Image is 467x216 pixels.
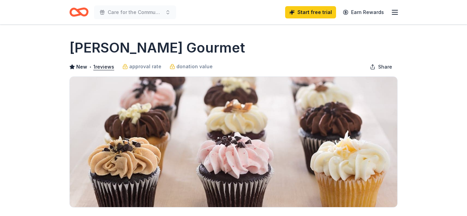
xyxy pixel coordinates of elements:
[69,4,89,20] a: Home
[176,62,213,71] span: donation value
[378,63,392,71] span: Share
[129,62,161,71] span: approval rate
[170,62,213,71] a: donation value
[94,5,176,19] button: Care for the Community Event
[76,63,87,71] span: New
[93,63,114,71] button: 1reviews
[122,62,161,71] a: approval rate
[70,77,397,207] img: Image for Wright's Gourmet
[339,6,388,18] a: Earn Rewards
[69,38,245,57] h1: [PERSON_NAME] Gourmet
[108,8,162,16] span: Care for the Community Event
[285,6,336,18] a: Start free trial
[364,60,398,74] button: Share
[89,64,92,70] span: •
